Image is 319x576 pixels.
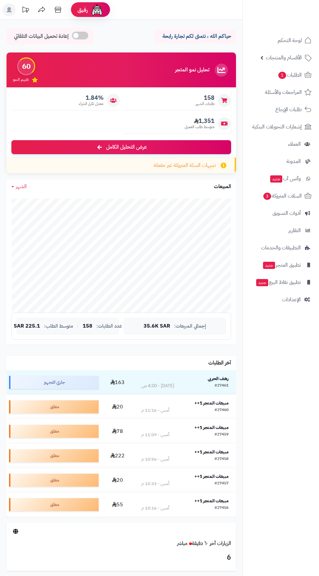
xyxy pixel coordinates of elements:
div: معلق [9,474,99,487]
a: التطبيقات والخدمات [247,240,315,256]
span: لوحة التحكم [278,36,302,45]
td: 20 [101,395,133,419]
p: حياكم الله ، نتمنى لكم تجارة رابحة [159,33,231,40]
div: #27461 [215,383,229,389]
span: جديد [263,262,275,269]
td: 20 [101,468,133,492]
strong: مبيعات المتجر 1++ [194,449,229,455]
div: #27457 [215,480,229,487]
div: أمس - 11:09 م [141,432,169,438]
div: أمس - 10:56 م [141,456,169,463]
a: إشعارات التحويلات البنكية [247,119,315,135]
div: معلق [9,449,99,462]
span: عرض التحليل الكامل [106,143,147,151]
td: 78 [101,419,133,443]
td: 163 [101,370,133,394]
h3: المبيعات [214,184,231,190]
span: تطبيق المتجر [262,260,301,270]
div: #27456 [215,505,229,511]
a: الطلبات1 [247,67,315,83]
span: طلبات الإرجاع [275,105,302,114]
strong: مبيعات المتجر 1++ [194,424,229,431]
a: طلبات الإرجاع [247,102,315,117]
a: تطبيق نقاط البيعجديد [247,274,315,290]
span: 35.6K SAR [144,323,170,329]
span: إعادة تحميل البيانات التلقائي [14,33,69,40]
span: تنبيهات السلة المتروكة غير مفعلة [154,162,216,169]
a: أدوات التسويق [247,205,315,221]
div: [DATE] - 4:00 ص [141,383,174,389]
a: الزيارات آخر ٦٠ دقيقةمباشر [177,539,231,547]
span: 1,351 [185,117,215,125]
div: معلق [9,400,99,413]
strong: مبيعات المتجر 1++ [194,400,229,406]
div: أمس - 10:33 م [141,480,169,487]
a: المدونة [247,154,315,169]
div: جاري التجهيز [9,376,99,389]
span: إجمالي المبيعات: [174,323,206,329]
span: إشعارات التحويلات البنكية [252,122,302,131]
span: 158 [196,94,215,101]
span: عدد الطلبات: [96,323,122,329]
span: الأقسام والمنتجات [266,53,302,62]
a: المراجعات والأسئلة [247,84,315,100]
span: رفيق [77,6,88,14]
span: طلبات الشهر [196,101,215,107]
div: #27459 [215,432,229,438]
a: تحديثات المنصة [17,3,34,18]
span: 225.1 SAR [14,323,40,329]
td: 55 [101,493,133,517]
span: التقارير [288,226,301,235]
h3: تحليل نمو المتجر [175,67,209,73]
small: مباشر [177,539,187,547]
div: #27460 [215,407,229,414]
span: الشهر [16,183,27,190]
span: أدوات التسويق [272,209,301,218]
div: أمس - 11:16 م [141,407,169,414]
img: ai-face.png [90,3,104,16]
span: | [77,324,79,329]
span: جديد [256,279,268,286]
a: تطبيق المتجرجديد [247,257,315,273]
span: وآتس آب [270,174,301,183]
span: 1.84% [79,94,104,101]
span: 3 [263,193,271,200]
h3: آخر الطلبات [208,360,231,366]
a: وآتس آبجديد [247,171,315,186]
span: تقييم النمو [13,77,29,82]
span: العملاء [288,140,301,149]
a: السلات المتروكة3 [247,188,315,204]
a: عرض التحليل الكامل [11,140,231,154]
a: العملاء [247,136,315,152]
span: التطبيقات والخدمات [261,243,301,252]
a: الشهر [11,183,27,190]
span: متوسط طلب العميل [185,124,215,130]
div: معلق [9,498,99,511]
div: أمس - 10:16 م [141,505,169,511]
h3: 6 [11,552,231,563]
span: معدل تكرار الشراء [79,101,104,107]
a: لوحة التحكم [247,33,315,48]
span: المراجعات والأسئلة [265,88,302,97]
span: الطلبات [278,70,302,80]
span: جديد [270,175,282,183]
span: الإعدادات [282,295,301,304]
strong: مبيعات المتجر 1++ [194,497,229,504]
div: #27458 [215,456,229,463]
strong: مبيعات المتجر 1++ [194,473,229,480]
a: التقارير [247,223,315,238]
span: متوسط الطلب: [44,323,73,329]
a: الإعدادات [247,292,315,307]
span: السلات المتروكة [263,191,302,200]
span: المدونة [286,157,301,166]
strong: رهف الحربي [208,375,229,382]
span: تطبيق نقاط البيع [256,278,301,287]
div: معلق [9,425,99,438]
td: 222 [101,444,133,468]
span: 158 [83,323,92,329]
img: logo-2.png [275,18,313,31]
span: 1 [278,72,286,79]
